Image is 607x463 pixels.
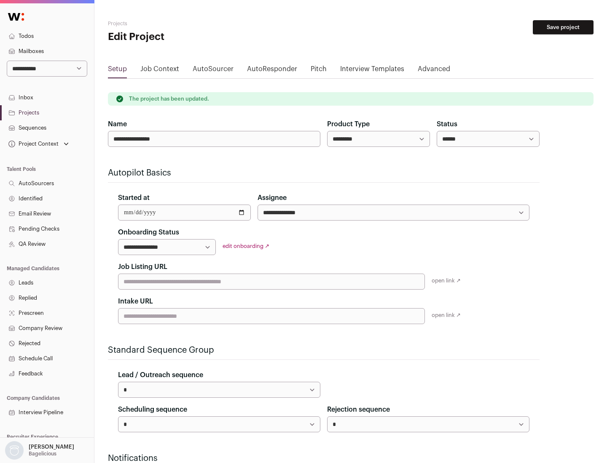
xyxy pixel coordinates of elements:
label: Status [437,119,457,129]
a: AutoResponder [247,64,297,77]
h2: Projects [108,20,270,27]
a: Job Context [140,64,179,77]
h2: Standard Sequence Group [108,344,540,356]
p: The project has been updated. [129,96,209,102]
button: Save project [533,20,594,35]
a: Setup [108,64,127,77]
label: Onboarding Status [118,227,179,237]
a: Pitch [311,64,327,77]
a: Interview Templates [340,64,404,77]
img: Wellfound [3,8,29,25]
p: Bagelicious [29,450,56,457]
label: Name [108,119,127,129]
label: Job Listing URL [118,262,167,272]
button: Open dropdown [3,441,76,460]
label: Intake URL [118,296,153,306]
a: edit onboarding ↗ [223,243,269,249]
a: AutoSourcer [193,64,234,77]
label: Rejection sequence [327,404,390,415]
label: Lead / Outreach sequence [118,370,203,380]
button: Open dropdown [7,138,70,150]
h2: Autopilot Basics [108,167,540,179]
label: Assignee [258,193,287,203]
div: Project Context [7,141,59,147]
img: nopic.png [5,441,24,460]
label: Started at [118,193,150,203]
a: Advanced [418,64,450,77]
h1: Edit Project [108,30,270,44]
p: [PERSON_NAME] [29,444,74,450]
label: Product Type [327,119,370,129]
label: Scheduling sequence [118,404,187,415]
